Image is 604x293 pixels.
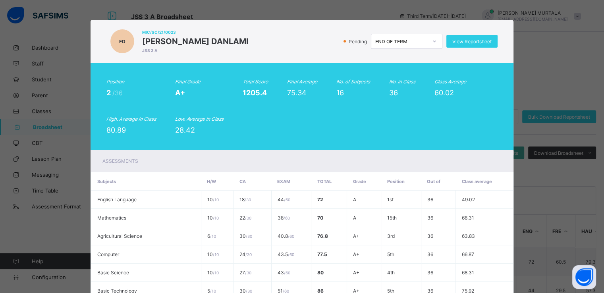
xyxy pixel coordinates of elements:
span: A [353,197,356,202]
span: 28.42 [175,126,195,134]
button: Open asap [572,265,596,289]
span: 43 [278,270,290,276]
i: High. Average in Class [106,116,156,122]
span: / 30 [245,270,251,275]
span: / 10 [210,234,216,239]
i: Low. Average in Class [175,116,224,122]
span: / 30 [245,216,251,220]
span: 15th [387,215,397,221]
span: 24 [239,251,252,257]
span: Mathematics [97,215,126,221]
span: Agricultural Science [97,233,142,239]
i: Final Grade [175,79,201,85]
span: 5th [387,251,394,257]
span: Pending [348,39,369,44]
span: A+ [353,270,359,276]
span: 70 [317,215,323,221]
span: 16 [336,89,344,97]
span: 36 [427,270,433,276]
span: 36 [427,233,433,239]
span: 63.83 [462,233,475,239]
span: 18 [239,197,251,202]
span: / 30 [245,197,251,202]
span: / 30 [246,234,252,239]
span: /36 [112,89,123,97]
span: 36 [427,197,433,202]
span: / 10 [213,216,219,220]
span: 10 [207,251,219,257]
span: 1205.4 [243,89,267,97]
span: 80.89 [106,126,126,134]
span: Total [317,179,332,184]
span: Computer [97,251,119,257]
span: Assessments [102,158,138,164]
span: 66.31 [462,215,474,221]
span: / 10 [213,252,219,257]
span: 36 [427,251,433,257]
span: 1st [387,197,394,202]
span: 68.31 [462,270,474,276]
span: 4th [387,270,395,276]
span: Out of [427,179,440,184]
span: 10 [207,270,219,276]
span: 75.34 [287,89,307,97]
span: / 60 [284,197,290,202]
span: A [353,215,356,221]
span: 10 [207,215,219,221]
span: A+ [175,89,185,97]
i: Position [106,79,124,85]
span: 76.8 [317,233,328,239]
span: JSS 3 A [142,48,249,53]
span: Basic Science [97,270,129,276]
div: END OF TERM [375,39,428,44]
span: 10 [207,197,219,202]
i: Final Average [287,79,317,85]
span: 27 [239,270,251,276]
span: / 10 [213,270,219,275]
span: 60.02 [434,89,454,97]
span: / 60 [288,252,294,257]
span: / 60 [284,216,290,220]
span: Class average [461,179,492,184]
span: 72 [317,197,323,202]
span: View Reportsheet [452,39,492,44]
i: Class Average [434,79,466,85]
i: No. of Subjects [336,79,370,85]
span: Subjects [97,179,116,184]
span: 49.02 [462,197,475,202]
span: 43.5 [278,251,294,257]
span: [PERSON_NAME] DANLAMI [142,37,249,46]
span: / 60 [284,270,290,275]
span: MIC/SC/21/0023 [142,30,249,35]
span: 80 [317,270,324,276]
span: English Language [97,197,137,202]
span: 36 [427,215,433,221]
span: A+ [353,251,359,257]
i: No. in Class [389,79,415,85]
i: Total Score [243,79,268,85]
span: / 30 [245,252,252,257]
span: / 60 [288,234,294,239]
span: A+ [353,233,359,239]
span: EXAM [277,179,290,184]
span: Grade [353,179,366,184]
span: H/W [207,179,216,184]
span: / 10 [213,197,219,202]
span: CA [239,179,246,184]
span: 3rd [387,233,395,239]
span: Position [387,179,405,184]
span: 2 [106,89,112,97]
span: 38 [278,215,290,221]
span: 6 [207,233,216,239]
span: 44 [278,197,290,202]
span: 40.8 [278,233,294,239]
span: 22 [239,215,251,221]
span: 36 [389,89,398,97]
span: FD [119,39,125,44]
span: 66.87 [462,251,474,257]
span: 30 [239,233,252,239]
span: 77.5 [317,251,327,257]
